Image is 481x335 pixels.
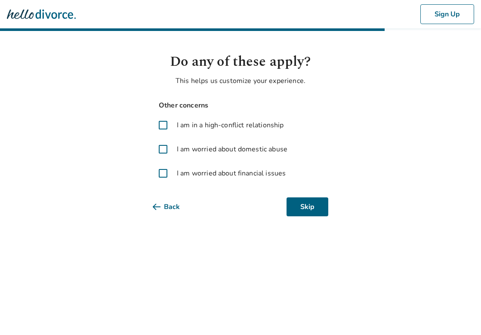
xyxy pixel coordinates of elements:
[177,144,287,154] span: I am worried about domestic abuse
[177,120,284,130] span: I am in a high-conflict relationship
[438,294,481,335] iframe: Chat Widget
[153,52,328,72] h1: Do any of these apply?
[177,168,286,178] span: I am worried about financial issues
[7,6,76,23] img: Hello Divorce Logo
[153,76,328,86] p: This helps us customize your experience.
[153,197,194,216] button: Back
[420,4,474,24] button: Sign Up
[287,197,328,216] button: Skip
[153,100,328,111] span: Other concerns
